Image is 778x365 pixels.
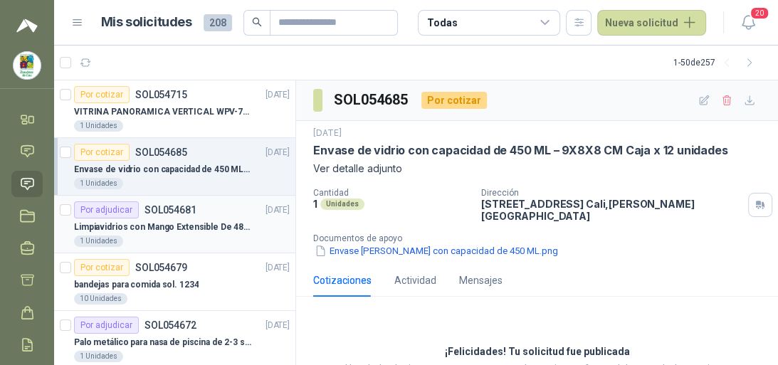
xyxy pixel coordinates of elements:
div: Por cotizar [421,92,487,109]
img: Logo peakr [16,17,38,34]
p: [DATE] [266,261,290,275]
div: Actividad [394,273,436,288]
p: SOL054672 [144,320,196,330]
p: [STREET_ADDRESS] Cali , [PERSON_NAME][GEOGRAPHIC_DATA] [481,198,742,222]
p: Ver detalle adjunto [313,161,761,176]
button: Envase [PERSON_NAME] con capacidad de 450 ML.png [313,243,559,258]
img: Company Logo [14,52,41,79]
div: 1 - 50 de 257 [673,51,761,74]
div: Por adjudicar [74,317,139,334]
p: SOL054715 [135,90,187,100]
p: Limpiavidrios con Mango Extensible De 48 a 78 cm [74,221,251,234]
div: 1 Unidades [74,120,123,132]
p: Dirección [481,188,742,198]
h3: SOL054685 [334,89,410,111]
p: 1 [313,198,317,210]
p: VITRINA PANORAMICA VERTICAL WPV-700FA [74,105,251,119]
p: Envase de vidrio con capacidad de 450 ML – 9X8X8 CM Caja x 12 unidades [74,163,251,176]
div: Unidades [320,199,364,210]
div: Por cotizar [74,144,130,161]
p: [DATE] [266,203,290,217]
p: Envase de vidrio con capacidad de 450 ML – 9X8X8 CM Caja x 12 unidades [313,143,727,158]
button: Nueva solicitud [597,10,706,36]
div: 1 Unidades [74,351,123,362]
div: Por adjudicar [74,201,139,218]
div: Cotizaciones [313,273,372,288]
span: 208 [204,14,232,31]
p: Palo metálico para nasa de piscina de 2-3 sol.1115 [74,336,251,349]
p: bandejas para comida sol. 1234 [74,278,199,292]
div: Por cotizar [74,259,130,276]
div: Por cotizar [74,86,130,103]
span: search [252,17,262,27]
p: SOL054679 [135,263,187,273]
a: Por cotizarSOL054679[DATE] bandejas para comida sol. 123410 Unidades [54,253,295,311]
span: 20 [750,6,769,20]
div: Todas [427,15,457,31]
p: [DATE] [266,146,290,159]
p: [DATE] [266,319,290,332]
p: SOL054681 [144,205,196,215]
h3: ¡Felicidades! Tu solicitud fue publicada [445,344,630,361]
p: [DATE] [313,127,342,140]
div: 1 Unidades [74,236,123,247]
p: SOL054685 [135,147,187,157]
p: Cantidad [313,188,470,198]
div: Mensajes [459,273,503,288]
div: 10 Unidades [74,293,127,305]
button: 20 [735,10,761,36]
a: Por cotizarSOL054715[DATE] VITRINA PANORAMICA VERTICAL WPV-700FA1 Unidades [54,80,295,138]
div: 1 Unidades [74,178,123,189]
p: [DATE] [266,88,290,102]
a: Por adjudicarSOL054681[DATE] Limpiavidrios con Mango Extensible De 48 a 78 cm1 Unidades [54,196,295,253]
a: Por cotizarSOL054685[DATE] Envase de vidrio con capacidad de 450 ML – 9X8X8 CM Caja x 12 unidades... [54,138,295,196]
h1: Mis solicitudes [101,12,192,33]
p: Documentos de apoyo [313,233,772,243]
